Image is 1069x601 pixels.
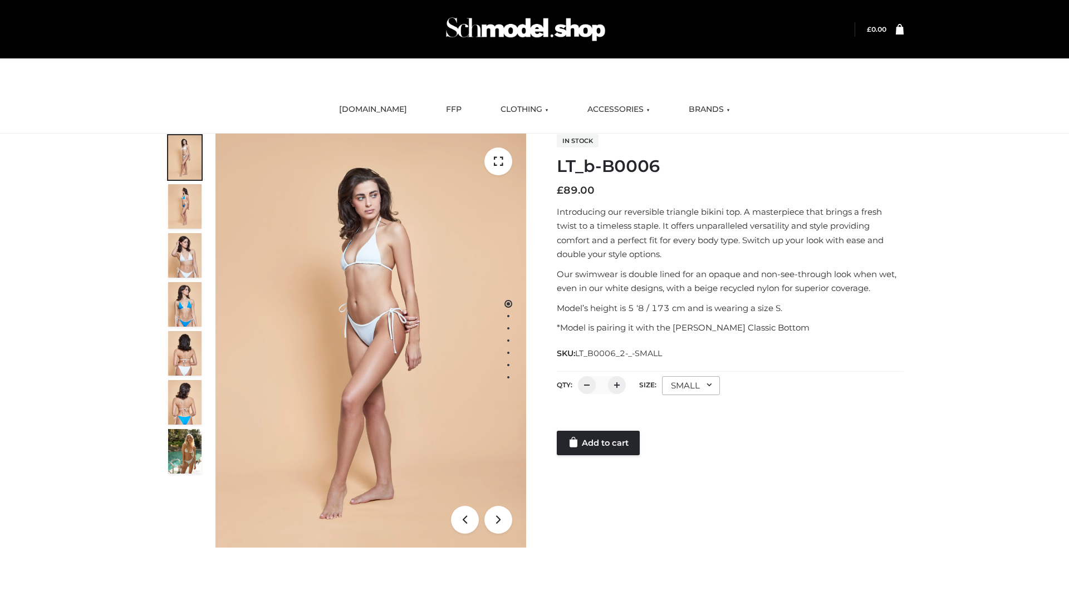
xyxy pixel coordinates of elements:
[867,25,886,33] bdi: 0.00
[442,7,609,51] img: Schmodel Admin 964
[557,381,572,389] label: QTY:
[168,233,202,278] img: ArielClassicBikiniTop_CloudNine_AzureSky_OW114ECO_3-scaled.jpg
[438,97,470,122] a: FFP
[168,380,202,425] img: ArielClassicBikiniTop_CloudNine_AzureSky_OW114ECO_8-scaled.jpg
[331,97,415,122] a: [DOMAIN_NAME]
[579,97,658,122] a: ACCESSORIES
[557,156,904,176] h1: LT_b-B0006
[168,331,202,376] img: ArielClassicBikiniTop_CloudNine_AzureSky_OW114ECO_7-scaled.jpg
[168,135,202,180] img: ArielClassicBikiniTop_CloudNine_AzureSky_OW114ECO_1-scaled.jpg
[215,134,526,548] img: ArielClassicBikiniTop_CloudNine_AzureSky_OW114ECO_1
[867,25,886,33] a: £0.00
[867,25,871,33] span: £
[557,184,563,196] span: £
[168,184,202,229] img: ArielClassicBikiniTop_CloudNine_AzureSky_OW114ECO_2-scaled.jpg
[557,184,595,196] bdi: 89.00
[557,321,904,335] p: *Model is pairing it with the [PERSON_NAME] Classic Bottom
[680,97,738,122] a: BRANDS
[557,134,599,147] span: In stock
[557,301,904,316] p: Model’s height is 5 ‘8 / 173 cm and is wearing a size S.
[557,347,663,360] span: SKU:
[557,205,904,262] p: Introducing our reversible triangle bikini top. A masterpiece that brings a fresh twist to a time...
[168,282,202,327] img: ArielClassicBikiniTop_CloudNine_AzureSky_OW114ECO_4-scaled.jpg
[168,429,202,474] img: Arieltop_CloudNine_AzureSky2.jpg
[492,97,557,122] a: CLOTHING
[557,267,904,295] p: Our swimwear is double lined for an opaque and non-see-through look when wet, even in our white d...
[557,431,640,455] a: Add to cart
[575,348,662,358] span: LT_B0006_2-_-SMALL
[662,376,720,395] div: SMALL
[639,381,656,389] label: Size:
